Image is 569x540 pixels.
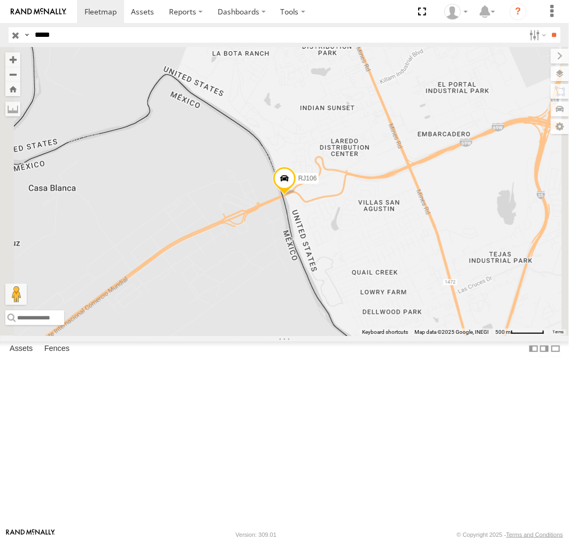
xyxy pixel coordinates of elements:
label: Hide Summary Table [550,341,561,357]
label: Fences [39,342,75,357]
label: Search Filter Options [525,27,548,43]
button: Zoom out [5,67,20,82]
label: Map Settings [551,119,569,134]
button: Map Scale: 500 m per 59 pixels [492,328,548,336]
button: Zoom Home [5,82,20,96]
span: Map data ©2025 Google, INEGI [414,329,489,335]
a: Terms (opens in new tab) [553,330,564,334]
i: ? [510,3,527,20]
button: Zoom in [5,52,20,67]
button: Drag Pegman onto the map to open Street View [5,284,27,305]
label: Measure [5,101,20,116]
span: RJ106 [298,175,317,182]
span: 500 m [495,329,511,335]
div: © Copyright 2025 - [457,531,563,538]
a: Terms and Conditions [506,531,563,538]
div: Abel Castañeda [441,4,472,20]
label: Search Query [22,27,31,43]
label: Dock Summary Table to the Right [539,341,550,357]
div: Version: 309.01 [236,531,276,538]
label: Assets [4,342,38,357]
label: Dock Summary Table to the Left [528,341,539,357]
img: rand-logo.svg [11,8,66,15]
button: Keyboard shortcuts [362,328,408,336]
a: Visit our Website [6,529,55,540]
